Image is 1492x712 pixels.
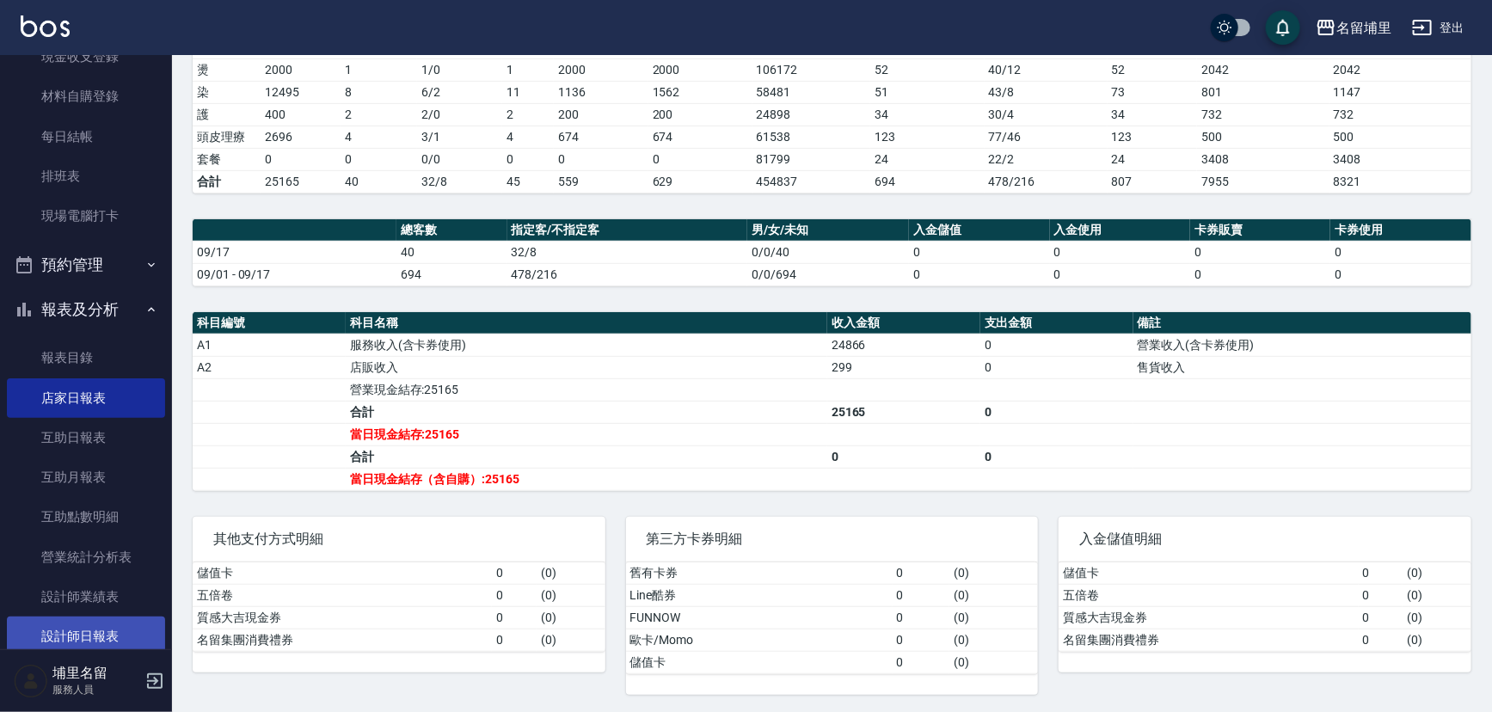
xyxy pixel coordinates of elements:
[193,562,605,652] table: a dense table
[7,378,165,418] a: 店家日報表
[648,126,752,148] td: 674
[1330,241,1471,263] td: 0
[193,584,492,606] td: 五倍卷
[193,312,346,335] th: 科目編號
[1403,606,1471,629] td: ( 0 )
[7,157,165,196] a: 排班表
[1190,219,1330,242] th: 卡券販賣
[193,606,492,629] td: 質感大吉現金券
[747,263,909,285] td: 0/0/694
[893,651,950,673] td: 0
[261,103,341,126] td: 400
[193,241,396,263] td: 09/17
[752,126,870,148] td: 61538
[949,584,1038,606] td: ( 0 )
[346,401,827,423] td: 合計
[648,170,752,193] td: 629
[1197,170,1329,193] td: 7955
[537,629,605,651] td: ( 0 )
[1329,81,1471,103] td: 1147
[261,148,341,170] td: 0
[417,126,502,148] td: 3 / 1
[1266,10,1300,45] button: save
[396,219,507,242] th: 總客數
[1329,170,1471,193] td: 8321
[1403,629,1471,651] td: ( 0 )
[193,170,261,193] td: 合計
[346,334,827,356] td: 服務收入(含卡券使用)
[893,584,950,606] td: 0
[193,356,346,378] td: A2
[1330,219,1471,242] th: 卡券使用
[193,58,261,81] td: 燙
[909,219,1049,242] th: 入金儲值
[346,378,827,401] td: 營業現金結存:25165
[1359,629,1403,651] td: 0
[7,338,165,377] a: 報表目錄
[213,531,585,548] span: 其他支付方式明細
[1133,356,1471,378] td: 售貨收入
[870,148,985,170] td: 24
[980,334,1133,356] td: 0
[752,170,870,193] td: 454837
[752,103,870,126] td: 24898
[980,401,1133,423] td: 0
[1197,58,1329,81] td: 2042
[1359,606,1403,629] td: 0
[648,58,752,81] td: 2000
[261,58,341,81] td: 2000
[14,664,48,698] img: Person
[193,148,261,170] td: 套餐
[949,606,1038,629] td: ( 0 )
[7,418,165,457] a: 互助日報表
[626,562,893,585] td: 舊有卡券
[261,126,341,148] td: 2696
[1059,562,1471,652] table: a dense table
[492,606,536,629] td: 0
[7,77,165,116] a: 材料自購登錄
[7,577,165,617] a: 設計師業績表
[7,242,165,287] button: 預約管理
[7,497,165,537] a: 互助點數明細
[492,629,536,651] td: 0
[193,81,261,103] td: 染
[626,562,1039,674] table: a dense table
[341,81,417,103] td: 8
[647,531,1018,548] span: 第三方卡券明細
[893,562,950,585] td: 0
[7,287,165,332] button: 報表及分析
[502,103,555,126] td: 2
[980,445,1133,468] td: 0
[502,148,555,170] td: 0
[341,126,417,148] td: 4
[502,58,555,81] td: 1
[1108,148,1198,170] td: 24
[554,58,648,81] td: 2000
[396,263,507,285] td: 694
[870,81,985,103] td: 51
[1197,126,1329,148] td: 500
[626,606,893,629] td: FUNNOW
[949,562,1038,585] td: ( 0 )
[1329,103,1471,126] td: 732
[1079,531,1451,548] span: 入金儲值明細
[870,170,985,193] td: 694
[417,81,502,103] td: 6 / 2
[1405,12,1471,44] button: 登出
[1403,584,1471,606] td: ( 0 )
[193,263,396,285] td: 09/01 - 09/17
[909,241,1049,263] td: 0
[341,170,417,193] td: 40
[1108,103,1198,126] td: 34
[341,58,417,81] td: 1
[346,423,827,445] td: 當日現金結存:25165
[1059,606,1358,629] td: 質感大吉現金券
[502,126,555,148] td: 4
[626,629,893,651] td: 歐卡/Momo
[1108,58,1198,81] td: 52
[1359,584,1403,606] td: 0
[261,81,341,103] td: 12495
[7,196,165,236] a: 現場電腦打卡
[648,103,752,126] td: 200
[1059,562,1358,585] td: 儲值卡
